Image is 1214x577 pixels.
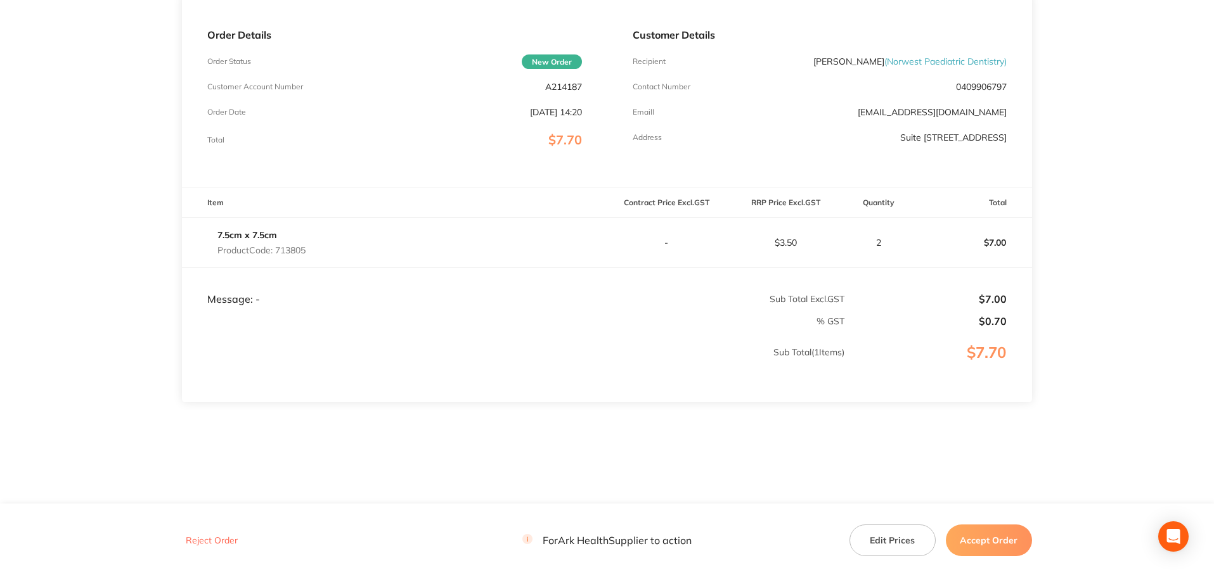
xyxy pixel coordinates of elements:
td: Message: - [182,267,607,305]
p: Order Date [207,108,246,117]
p: Address [633,133,662,142]
p: Order Status [207,57,251,66]
p: Contact Number [633,82,690,91]
p: 0409906797 [956,82,1007,92]
button: Edit Prices [849,524,936,556]
button: Reject Order [182,535,242,546]
p: 2 [846,238,912,248]
p: For Ark Health Supplier to action [522,534,692,546]
p: Sub Total ( 1 Items) [183,347,844,383]
p: $0.70 [846,315,1007,327]
th: Item [182,188,607,218]
th: Quantity [845,188,913,218]
span: $7.70 [548,132,582,148]
th: Contract Price Excl. GST [607,188,726,218]
p: [PERSON_NAME] [813,56,1007,67]
span: New Order [522,54,582,69]
p: Customer Details [633,29,1007,41]
div: Open Intercom Messenger [1158,521,1189,552]
p: A214187 [545,82,582,92]
p: Customer Account Number [207,82,303,91]
p: $7.00 [846,293,1007,305]
p: Suite [STREET_ADDRESS] [900,132,1007,143]
p: Order Details [207,29,581,41]
p: $7.70 [846,344,1031,387]
th: RRP Price Excl. GST [726,188,845,218]
p: - [608,238,726,248]
p: [DATE] 14:20 [530,107,582,117]
p: Sub Total Excl. GST [608,294,844,304]
p: $3.50 [726,238,844,248]
th: Total [913,188,1032,218]
p: Total [207,136,224,144]
a: [EMAIL_ADDRESS][DOMAIN_NAME] [858,106,1007,118]
a: 7.5cm x 7.5cm [217,229,277,241]
p: $7.00 [914,227,1031,258]
p: Recipient [633,57,666,66]
span: ( Norwest Paediatric Dentistry ) [884,56,1007,67]
p: % GST [183,316,844,326]
button: Accept Order [946,524,1032,556]
p: Emaill [633,108,654,117]
p: Product Code: 713805 [217,245,306,255]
